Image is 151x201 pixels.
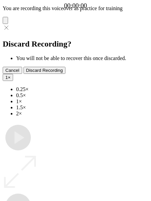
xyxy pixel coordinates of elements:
h2: Discard Recording? [3,39,148,49]
li: 0.5× [16,92,148,98]
button: Cancel [3,67,22,74]
li: 0.25× [16,86,148,92]
p: You are recording this voiceover as practice for training [3,5,148,11]
li: 1.5× [16,105,148,111]
button: 1× [3,74,13,81]
li: 1× [16,98,148,105]
button: Discard Recording [23,67,66,74]
li: 2× [16,111,148,117]
span: 1 [5,75,8,80]
li: You will not be able to recover this once discarded. [16,55,148,61]
a: 00:00:00 [64,2,87,9]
